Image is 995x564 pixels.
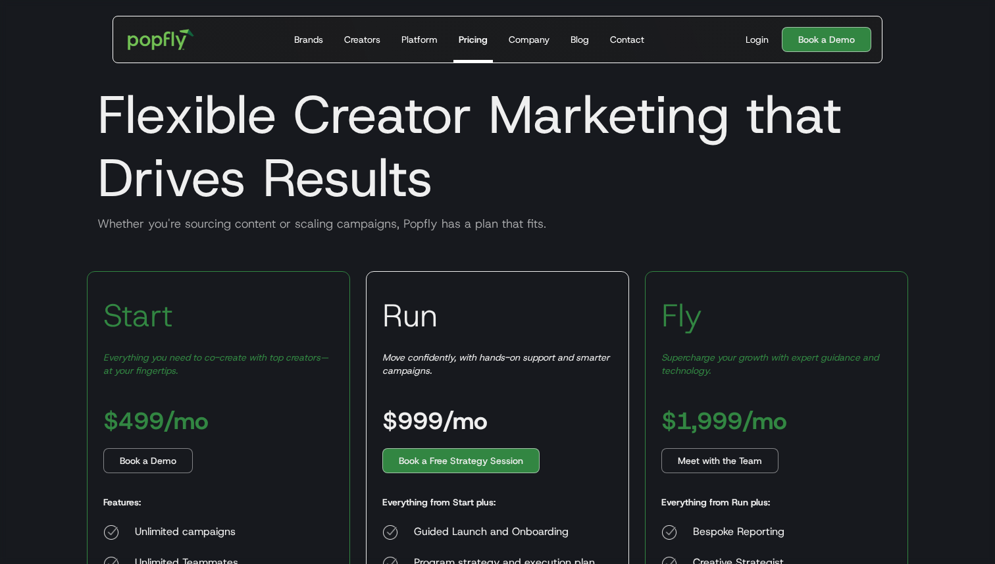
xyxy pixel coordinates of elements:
[87,216,908,232] div: Whether you're sourcing content or scaling campaigns, Popfly has a plan that fits.
[382,409,488,432] h3: $999/mo
[103,409,209,432] h3: $499/mo
[571,33,589,46] div: Blog
[509,33,549,46] div: Company
[344,33,380,46] div: Creators
[103,295,173,335] h3: Start
[401,33,438,46] div: Platform
[661,448,778,473] a: Meet with the Team
[118,20,203,59] a: home
[605,16,650,63] a: Contact
[399,454,523,467] div: Book a Free Strategy Session
[565,16,594,63] a: Blog
[661,295,702,335] h3: Fly
[503,16,555,63] a: Company
[103,448,193,473] a: Book a Demo
[382,448,540,473] a: Book a Free Strategy Session
[382,496,496,509] h5: Everything from Start plus:
[661,351,879,376] em: Supercharge your growth with expert guidance and technology.
[661,496,770,509] h5: Everything from Run plus:
[289,16,328,63] a: Brands
[693,525,892,540] div: Bespoke Reporting
[120,454,176,467] div: Book a Demo
[382,351,609,376] em: Move confidently, with hands-on support and smarter campaigns.
[661,409,787,432] h3: $1,999/mo
[782,27,871,52] a: Book a Demo
[396,16,443,63] a: Platform
[740,33,774,46] a: Login
[414,525,595,540] div: Guided Launch and Onboarding
[459,33,488,46] div: Pricing
[103,496,141,509] h5: Features:
[746,33,769,46] div: Login
[103,351,328,376] em: Everything you need to co-create with top creators—at your fingertips.
[610,33,644,46] div: Contact
[294,33,323,46] div: Brands
[678,454,762,467] div: Meet with the Team
[87,83,908,209] h1: Flexible Creator Marketing that Drives Results
[382,295,438,335] h3: Run
[135,525,255,540] div: Unlimited campaigns
[339,16,386,63] a: Creators
[453,16,493,63] a: Pricing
